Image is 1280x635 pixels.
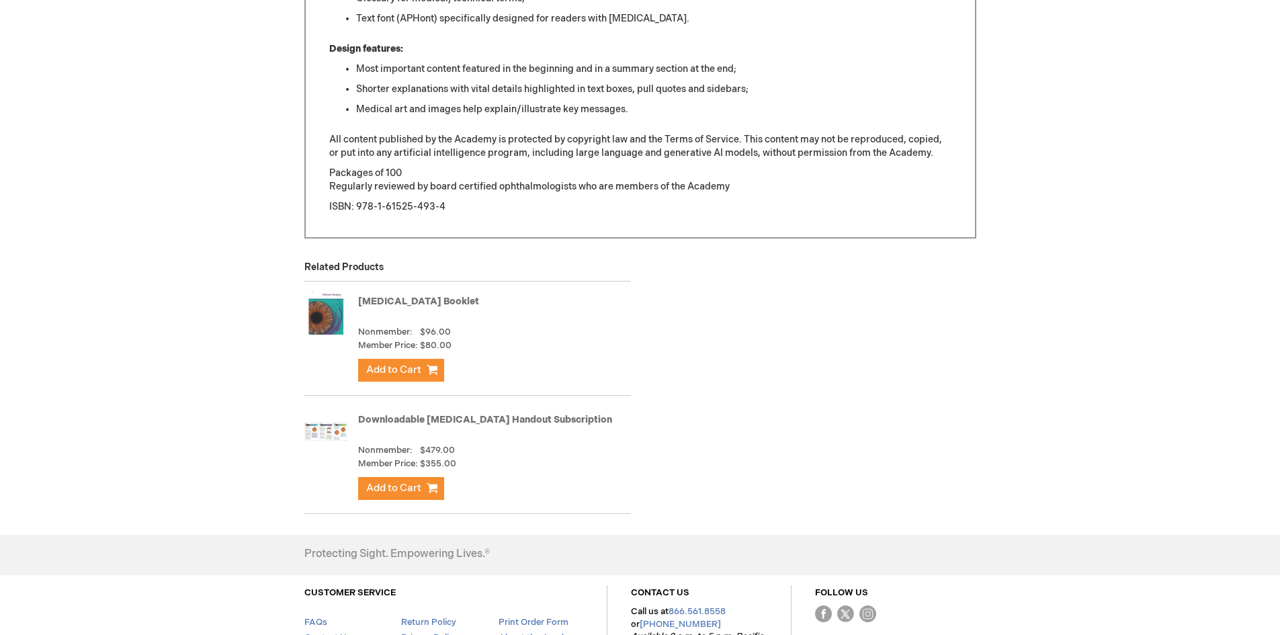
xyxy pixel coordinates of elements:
strong: Design features: [329,43,403,54]
a: FOLLOW US [815,587,868,598]
span: $96.00 [420,327,451,337]
strong: Related Products [304,261,384,273]
span: $80.00 [420,339,452,352]
p: All content published by the Academy is protected by copyright law and the Terms of Service. This... [329,133,951,160]
img: Facebook [815,605,832,622]
a: CUSTOMER SERVICE [304,587,396,598]
img: Cataract Surgery Booklet [304,286,347,340]
li: Medical art and images help explain/illustrate key messages. [356,103,951,116]
a: CONTACT US [631,587,689,598]
li: Most important content featured in the beginning and in a summary section at the end; [356,62,951,76]
a: Return Policy [401,617,456,628]
a: Print Order Form [499,617,568,628]
strong: Member Price: [358,339,418,352]
a: 866.561.8558 [669,606,726,617]
span: Add to Cart [366,364,421,376]
strong: Nonmember: [358,444,413,457]
li: Shorter explanations with vital details highlighted in text boxes, pull quotes and sidebars; [356,83,951,96]
p: Packages of 100 Regularly reviewed by board certified ophthalmologists who are members of the Aca... [329,167,951,194]
img: Downloadable Patient Education Handout Subscription [304,405,347,458]
span: $355.00 [420,458,456,470]
a: Downloadable [MEDICAL_DATA] Handout Subscription [358,414,612,425]
span: $479.00 [420,445,455,456]
h4: Protecting Sight. Empowering Lives.® [304,548,490,560]
a: FAQs [304,617,327,628]
p: ISBN: 978-1-61525-493-4 [329,200,951,214]
strong: Nonmember: [358,326,413,339]
button: Add to Cart [358,359,444,382]
strong: Member Price: [358,458,418,470]
button: Add to Cart [358,477,444,500]
img: Twitter [837,605,854,622]
li: Text font (APHont) specifically designed for readers with [MEDICAL_DATA]. [356,12,951,26]
img: instagram [859,605,876,622]
span: Add to Cart [366,482,421,495]
a: [MEDICAL_DATA] Booklet [358,296,479,307]
a: [PHONE_NUMBER] [640,619,721,630]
